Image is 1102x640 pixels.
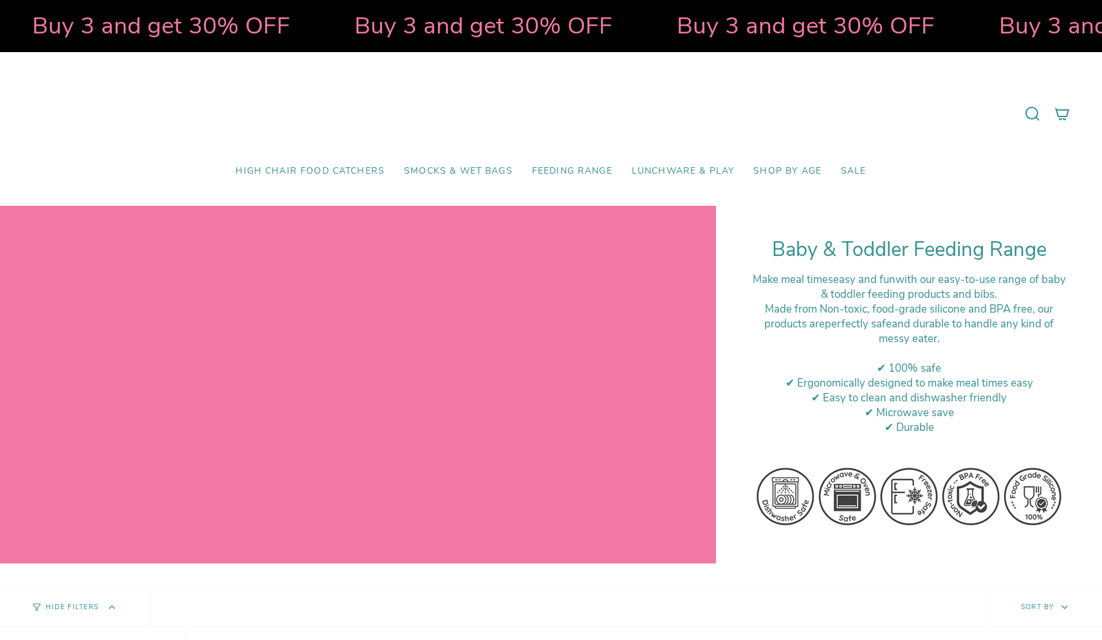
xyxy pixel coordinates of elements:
[748,272,1070,302] div: Make meal times with our easy-to-use range of baby & toddler feeding products and bibs.
[865,405,954,420] span: ✔ Microwave save
[748,376,1070,390] div: ✔ Ergonomically designed to make meal times easy
[394,156,522,187] a: Smocks & Wet Bags
[622,156,744,187] a: Lunchware & Play
[748,238,1070,262] h1: Baby & Toddler Feeding Range
[522,156,622,187] a: Feeding Range
[988,587,1102,627] button: Sort by
[748,361,1070,376] div: ✔ 100% safe
[632,166,734,177] span: Lunchware & Play
[748,390,1070,405] div: ✔ Easy to clean and dishwasher friendly
[841,166,867,177] span: SALE
[748,420,1070,435] div: ✔ Durable
[532,166,612,177] span: Feeding Range
[748,302,1070,346] div: M
[744,156,831,187] a: Shop by Age
[314,10,572,42] strong: Buy 3 and get 30% OFF
[440,71,662,156] a: Mumma’s Little Helpers
[226,156,394,187] a: High Chair Food Catchers
[764,302,1054,346] span: ade from Non-toxic, food-grade silicone and BPA free, our products are and durable to handle any ...
[831,156,876,187] a: SALE
[753,166,822,177] span: Shop by Age
[636,10,894,42] strong: Buy 3 and get 30% OFF
[46,604,98,611] span: Hide Filters
[833,272,895,287] strong: easy and fun
[404,166,513,177] span: Smocks & Wet Bags
[825,316,892,331] strong: perfectly safe
[1021,602,1054,612] span: Sort by
[235,166,385,177] span: High Chair Food Catchers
